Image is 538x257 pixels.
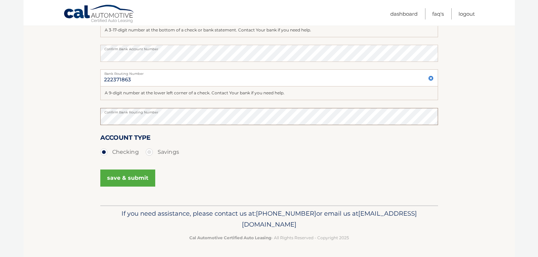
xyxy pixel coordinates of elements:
[100,24,438,37] div: A 3-17-digit number at the bottom of a check or bank statement. Contact Your bank if you need help.
[428,76,434,81] img: close.svg
[146,145,179,159] label: Savings
[100,69,438,75] label: Bank Routing Number
[390,8,418,19] a: Dashboard
[432,8,444,19] a: FAQ's
[63,4,135,24] a: Cal Automotive
[100,108,438,113] label: Confirm Bank Routing Number
[105,208,434,230] p: If you need assistance, please contact us at: or email us at
[189,235,271,240] strong: Cal Automotive Certified Auto Leasing
[100,170,155,187] button: save & submit
[105,234,434,241] p: - All Rights Reserved - Copyright 2025
[256,209,316,217] span: [PHONE_NUMBER]
[100,145,139,159] label: Checking
[242,209,417,228] span: [EMAIL_ADDRESS][DOMAIN_NAME]
[100,86,438,100] div: A 9-digit number at the lower left corner of a check. Contact Your bank if you need help.
[100,45,438,50] label: Confirm Bank Account Number
[100,133,150,145] label: Account Type
[100,69,438,86] input: Bank Routing Number
[459,8,475,19] a: Logout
